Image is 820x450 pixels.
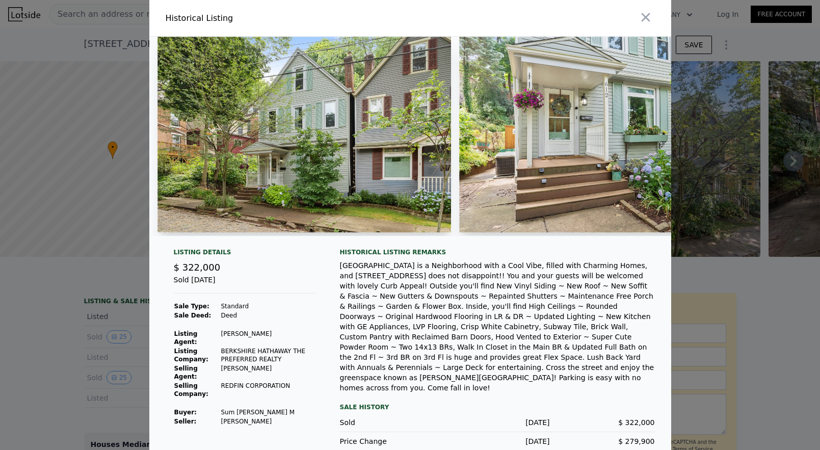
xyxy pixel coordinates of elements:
td: REDFIN CORPORATION [220,381,315,399]
td: Deed [220,311,315,320]
div: Sale History [340,401,655,413]
td: Sum [PERSON_NAME] M [220,408,315,417]
td: Standard [220,302,315,311]
strong: Buyer : [174,409,197,416]
div: [DATE] [445,436,550,446]
div: Sold [340,417,445,428]
div: Historical Listing [166,12,406,24]
strong: Sale Deed: [174,312,211,319]
td: [PERSON_NAME] [220,329,315,347]
img: Property Img [157,37,451,232]
div: Listing Details [174,248,315,260]
td: BERKSHIRE HATHAWAY THE PREFERRED REALTY [220,347,315,364]
span: $ 322,000 [174,262,221,273]
strong: Listing Agent: [174,330,198,346]
div: Historical Listing remarks [340,248,655,256]
strong: Selling Company: [174,382,208,398]
td: [PERSON_NAME] [220,364,315,381]
strong: Listing Company: [174,348,208,363]
strong: Selling Agent: [174,365,198,380]
div: Price Change [340,436,445,446]
div: Sold [DATE] [174,275,315,294]
img: Property Img [459,37,753,232]
div: [GEOGRAPHIC_DATA] is a Neighborhood with a Cool Vibe, filled with Charming Homes, and [STREET_ADD... [340,260,655,393]
strong: Seller : [174,418,197,425]
div: [DATE] [445,417,550,428]
span: $ 322,000 [618,418,654,427]
td: [PERSON_NAME] [220,417,315,426]
strong: Sale Type: [174,303,209,310]
span: $ 279,900 [618,437,654,445]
